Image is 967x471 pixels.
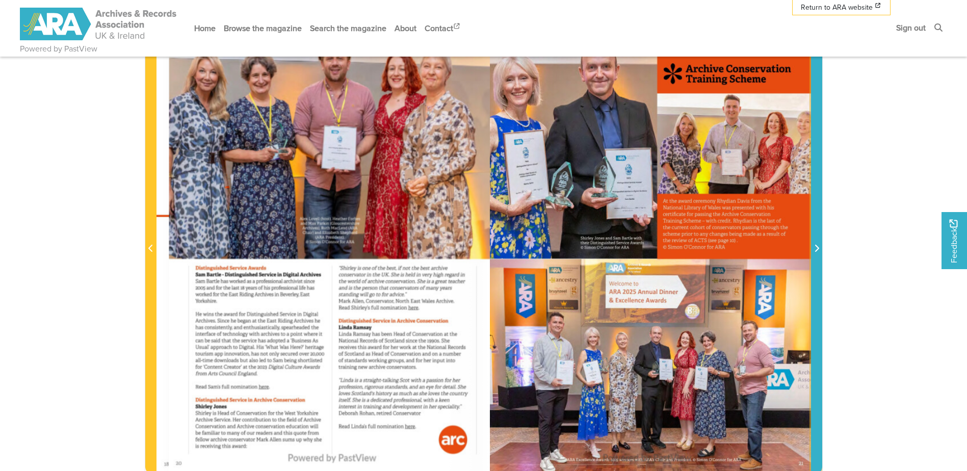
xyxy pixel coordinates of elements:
a: Powered by PastView [20,43,97,55]
span: Feedback [948,219,960,263]
a: Search the magazine [306,15,390,42]
a: Would you like to provide feedback? [942,212,967,269]
a: Sign out [892,14,930,41]
img: ARA - ARC Magazine | Powered by PastView [20,8,178,40]
a: Home [190,15,220,42]
a: ARA - ARC Magazine | Powered by PastView logo [20,2,178,46]
a: About [390,15,421,42]
a: Contact [421,15,465,42]
span: Return to ARA website [801,2,873,13]
a: Browse the magazine [220,15,306,42]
